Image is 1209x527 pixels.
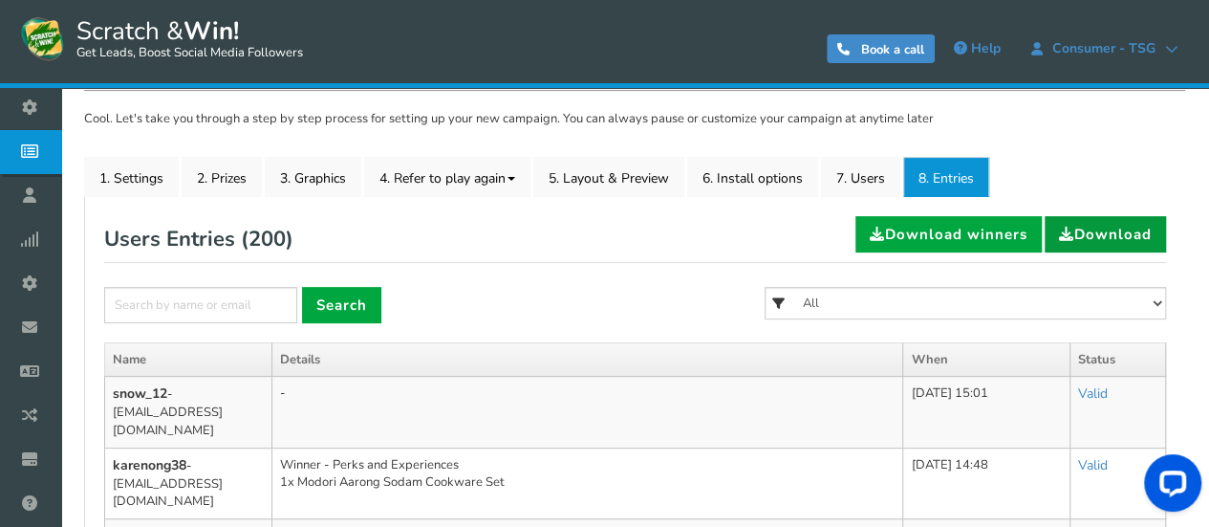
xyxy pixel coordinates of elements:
td: - [EMAIL_ADDRESS][DOMAIN_NAME] [105,448,272,518]
th: Name [105,342,272,377]
td: Winner - Perks and Experiences 1x Modori Aarong Sodam Cookware Set [272,448,903,518]
a: 6. Install options [687,157,818,197]
span: Consumer - TSG [1043,41,1165,56]
span: 200 [248,225,286,253]
td: - [EMAIL_ADDRESS][DOMAIN_NAME] [105,377,272,448]
span: Scratch & [67,14,303,62]
a: 1. Settings [84,157,179,197]
td: [DATE] 14:48 [903,448,1069,518]
th: When [903,342,1069,377]
span: Book a call [861,41,924,58]
th: Status [1069,342,1166,377]
img: Scratch and Win [19,14,67,62]
small: Get Leads, Boost Social Media Followers [76,46,303,61]
a: Download [1045,216,1166,253]
a: Valid [1078,456,1108,474]
span: Help [971,39,1001,57]
a: 8. Entries [903,157,989,197]
a: Download winners [855,216,1042,253]
a: Search [302,287,381,323]
a: 3. Graphics [265,157,361,197]
p: Cool. Let's take you through a step by step process for setting up your new campaign. You can alw... [84,110,1185,129]
a: 5. Layout & Preview [533,157,684,197]
input: Search by name or email [104,287,297,323]
a: 2. Prizes [182,157,262,197]
th: Details [272,342,903,377]
h2: Users Entries ( ) [104,216,293,262]
td: [DATE] 15:01 [903,377,1069,448]
a: 4. Refer to play again [364,157,530,197]
a: Help [944,33,1010,64]
a: Book a call [827,34,935,63]
b: snow_12 [113,384,167,403]
strong: Win! [184,14,239,48]
b: karenong38 [113,456,186,474]
td: - [272,377,903,448]
a: Valid [1078,384,1108,403]
a: Scratch &Win! Get Leads, Boost Social Media Followers [19,14,303,62]
a: 7. Users [821,157,900,197]
iframe: LiveChat chat widget [1129,447,1209,527]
